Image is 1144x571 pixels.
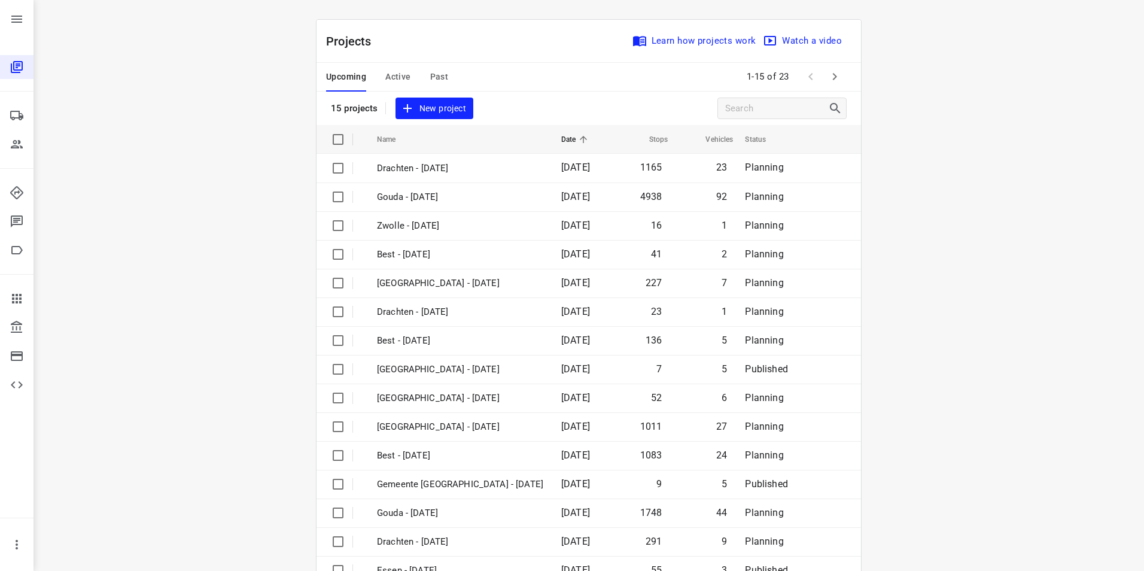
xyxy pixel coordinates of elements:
[725,99,828,118] input: Search projects
[640,421,662,432] span: 1011
[640,191,662,202] span: 4938
[377,420,543,434] p: Zwolle - Wednesday
[561,277,590,288] span: [DATE]
[561,306,590,317] span: [DATE]
[377,162,543,175] p: Drachten - Monday
[561,507,590,518] span: [DATE]
[745,449,783,461] span: Planning
[561,536,590,547] span: [DATE]
[745,277,783,288] span: Planning
[745,162,783,173] span: Planning
[799,65,823,89] span: Previous Page
[716,449,727,461] span: 24
[646,335,662,346] span: 136
[634,132,668,147] span: Stops
[722,392,727,403] span: 6
[722,536,727,547] span: 9
[716,507,727,518] span: 44
[377,391,543,405] p: Antwerpen - Wednesday
[722,478,727,490] span: 5
[745,392,783,403] span: Planning
[646,277,662,288] span: 227
[377,190,543,204] p: Gouda - Monday
[395,98,473,120] button: New project
[326,32,381,50] p: Projects
[742,64,794,90] span: 1-15 of 23
[377,449,543,463] p: Best - Wednesday
[745,248,783,260] span: Planning
[377,478,543,491] p: Gemeente Rotterdam - Wednesday
[716,191,727,202] span: 92
[745,421,783,432] span: Planning
[403,101,466,116] span: New project
[385,69,410,84] span: Active
[651,220,662,231] span: 16
[745,306,783,317] span: Planning
[640,507,662,518] span: 1748
[377,535,543,549] p: Drachten - Wednesday
[722,220,727,231] span: 1
[722,277,727,288] span: 7
[561,392,590,403] span: [DATE]
[828,101,846,116] div: Search
[561,478,590,490] span: [DATE]
[745,363,788,375] span: Published
[377,334,543,348] p: Best - Thursday
[561,421,590,432] span: [DATE]
[377,363,543,376] p: Gemeente Rotterdam - Thursday
[722,363,727,375] span: 5
[651,306,662,317] span: 23
[640,449,662,461] span: 1083
[745,132,781,147] span: Status
[656,363,662,375] span: 7
[651,392,662,403] span: 52
[745,191,783,202] span: Planning
[377,506,543,520] p: Gouda - Wednesday
[430,69,449,84] span: Past
[561,220,590,231] span: [DATE]
[377,305,543,319] p: Drachten - Thursday
[561,248,590,260] span: [DATE]
[690,132,733,147] span: Vehicles
[377,132,412,147] span: Name
[722,306,727,317] span: 1
[656,478,662,490] span: 9
[745,220,783,231] span: Planning
[561,162,590,173] span: [DATE]
[716,162,727,173] span: 23
[745,507,783,518] span: Planning
[745,536,783,547] span: Planning
[377,248,543,262] p: Best - Friday
[823,65,847,89] span: Next Page
[716,421,727,432] span: 27
[722,335,727,346] span: 5
[640,162,662,173] span: 1165
[377,277,543,290] p: Zwolle - Thursday
[561,191,590,202] span: [DATE]
[745,478,788,490] span: Published
[646,536,662,547] span: 291
[651,248,662,260] span: 41
[745,335,783,346] span: Planning
[561,132,592,147] span: Date
[561,449,590,461] span: [DATE]
[561,335,590,346] span: [DATE]
[722,248,727,260] span: 2
[326,69,366,84] span: Upcoming
[561,363,590,375] span: [DATE]
[331,103,378,114] p: 15 projects
[377,219,543,233] p: Zwolle - Friday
